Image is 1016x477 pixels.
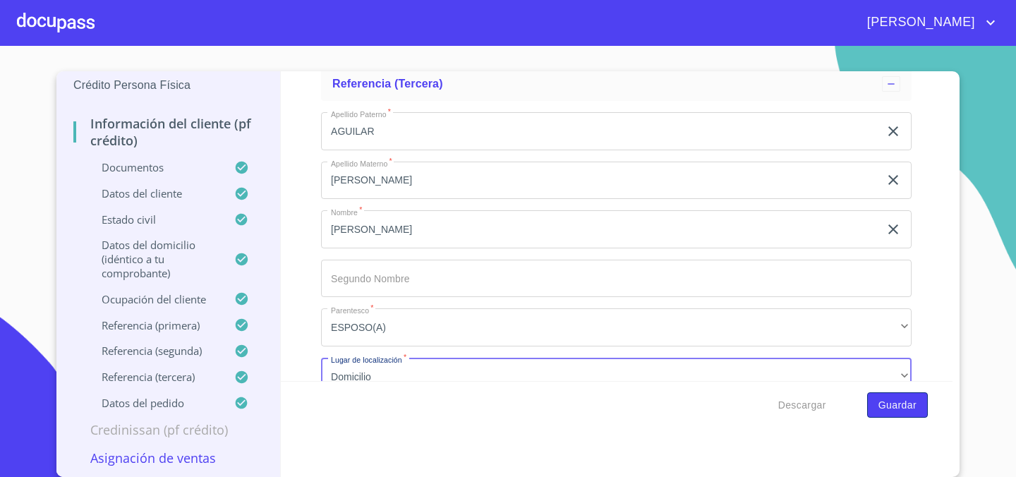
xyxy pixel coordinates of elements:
[73,238,234,280] p: Datos del domicilio (idéntico a tu comprobante)
[73,449,263,466] p: Asignación de Ventas
[73,115,263,149] p: Información del cliente (PF crédito)
[73,396,234,410] p: Datos del pedido
[73,160,234,174] p: Documentos
[778,397,826,414] span: Descargar
[321,358,912,396] div: Domicilio
[857,11,999,34] button: account of current user
[73,292,234,306] p: Ocupación del Cliente
[867,392,928,418] button: Guardar
[332,78,443,90] span: Referencia (tercera)
[73,318,234,332] p: Referencia (primera)
[73,344,234,358] p: Referencia (segunda)
[73,212,234,227] p: Estado Civil
[73,186,234,200] p: Datos del cliente
[321,308,912,346] div: ESPOSO(A)
[73,421,263,438] p: Credinissan (PF crédito)
[885,171,902,188] button: clear input
[773,392,832,418] button: Descargar
[73,77,263,94] p: Crédito Persona Física
[73,370,234,384] p: Referencia (tercera)
[878,397,917,414] span: Guardar
[885,123,902,140] button: clear input
[885,221,902,238] button: clear input
[857,11,982,34] span: [PERSON_NAME]
[321,67,912,101] div: Referencia (tercera)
